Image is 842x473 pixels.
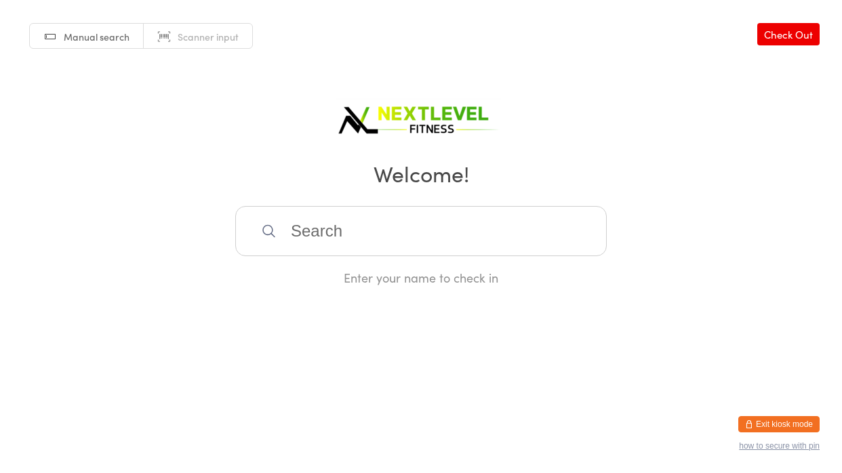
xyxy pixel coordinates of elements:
[14,158,828,188] h2: Welcome!
[757,23,820,45] a: Check Out
[739,441,820,451] button: how to secure with pin
[64,30,129,43] span: Manual search
[738,416,820,432] button: Exit kiosk mode
[178,30,239,43] span: Scanner input
[235,269,607,286] div: Enter your name to check in
[336,95,506,139] img: Next Level Fitness
[235,206,607,256] input: Search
